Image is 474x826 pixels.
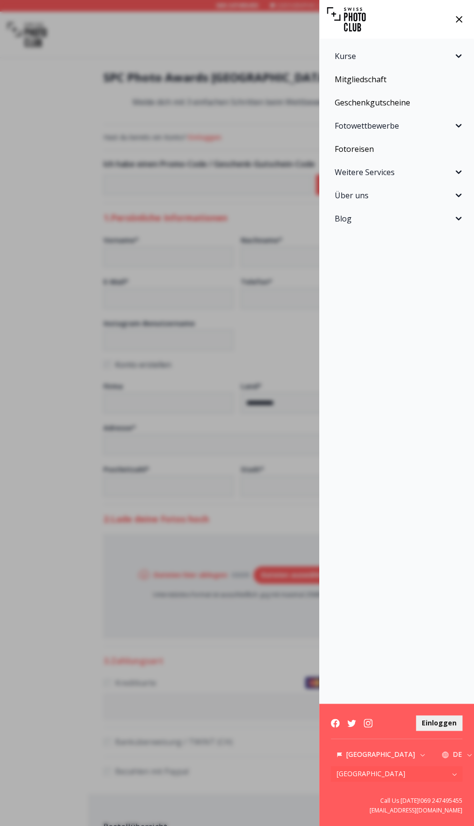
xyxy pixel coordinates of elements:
[325,139,468,159] a: Fotoreisen
[325,209,468,228] button: Blog
[325,70,468,89] a: Mitgliedschaft
[325,46,468,66] button: Kurse
[325,186,468,205] button: Über uns
[331,807,462,814] a: [EMAIL_ADDRESS][DOMAIN_NAME]
[335,50,453,62] span: Kurse
[335,213,453,224] span: Blog
[422,718,457,728] b: Einloggen
[331,797,462,805] a: Call Us [DATE]!069 247495455
[416,715,462,731] button: Einloggen
[335,120,453,132] span: Fotowettbewerbe
[325,116,468,135] button: Fotowettbewerbe
[331,747,432,762] button: [GEOGRAPHIC_DATA]
[335,166,453,178] span: Weitere Services
[325,93,468,112] a: Geschenkgutscheine
[319,39,474,704] nav: Sidebar
[325,162,468,182] button: Weitere Services
[335,190,453,201] span: Über uns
